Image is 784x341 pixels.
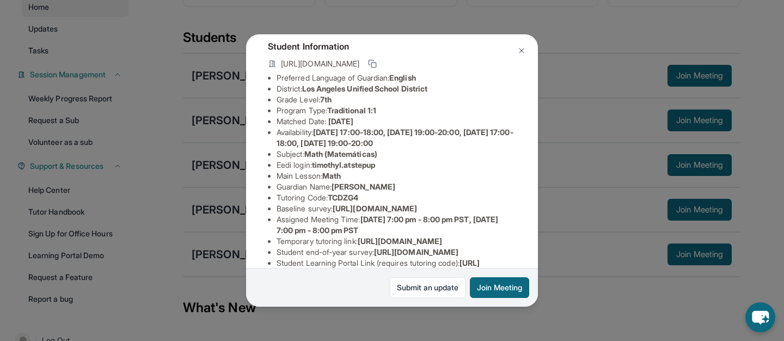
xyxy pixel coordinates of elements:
span: Traditional 1:1 [327,106,376,115]
span: Los Angeles Unified School District [302,84,427,93]
span: Math [322,171,341,180]
li: Main Lesson : [277,170,516,181]
span: [URL][DOMAIN_NAME] [281,58,359,69]
li: Grade Level: [277,94,516,105]
li: Program Type: [277,105,516,116]
span: [URL][DOMAIN_NAME] [358,236,442,246]
li: Preferred Language of Guardian: [277,72,516,83]
span: Math (Matemáticas) [304,149,377,159]
button: chat-button [745,302,775,332]
li: Tutoring Code : [277,192,516,203]
h4: Student Information [268,40,516,53]
li: Matched Date: [277,116,516,127]
li: Baseline survey : [277,203,516,214]
span: [PERSON_NAME] [332,182,395,191]
span: English [389,73,416,82]
li: District: [277,83,516,94]
span: [DATE] [328,117,353,126]
a: Submit an update [390,277,465,298]
span: [DATE] 7:00 pm - 8:00 pm PST, [DATE] 7:00 pm - 8:00 pm PST [277,215,498,235]
li: Assigned Meeting Time : [277,214,516,236]
li: Temporary tutoring link : [277,236,516,247]
img: Close Icon [517,46,526,55]
span: [DATE] 17:00-18:00, [DATE] 19:00-20:00, [DATE] 17:00-18:00, [DATE] 19:00-20:00 [277,127,513,148]
button: Join Meeting [470,277,529,298]
button: Copy link [366,57,379,70]
li: Eedi login : [277,160,516,170]
li: Student Learning Portal Link (requires tutoring code) : [277,258,516,279]
li: Subject : [277,149,516,160]
li: Guardian Name : [277,181,516,192]
span: 7th [320,95,332,104]
span: timothyl.atstepup [312,160,375,169]
span: TCDZG4 [328,193,358,202]
span: [URL][DOMAIN_NAME] [374,247,458,257]
span: [URL][DOMAIN_NAME] [333,204,417,213]
li: Availability: [277,127,516,149]
li: Student end-of-year survey : [277,247,516,258]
